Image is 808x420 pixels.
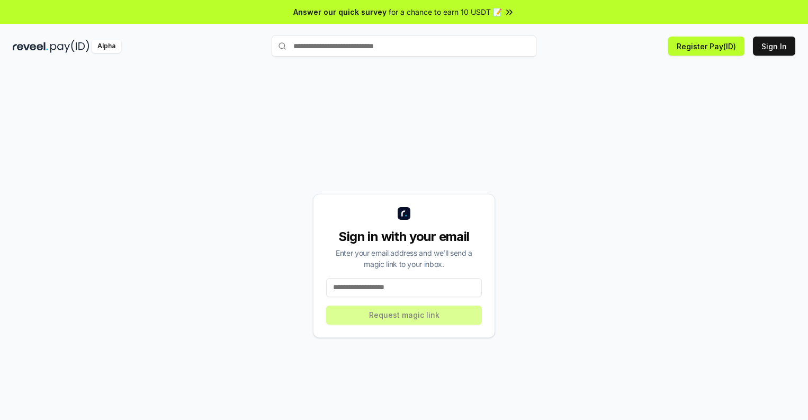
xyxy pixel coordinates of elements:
span: Answer our quick survey [293,6,387,17]
button: Sign In [753,37,795,56]
div: Sign in with your email [326,228,482,245]
button: Register Pay(ID) [668,37,744,56]
img: pay_id [50,40,89,53]
img: logo_small [398,207,410,220]
span: for a chance to earn 10 USDT 📝 [389,6,502,17]
div: Enter your email address and we’ll send a magic link to your inbox. [326,247,482,270]
img: reveel_dark [13,40,48,53]
div: Alpha [92,40,121,53]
